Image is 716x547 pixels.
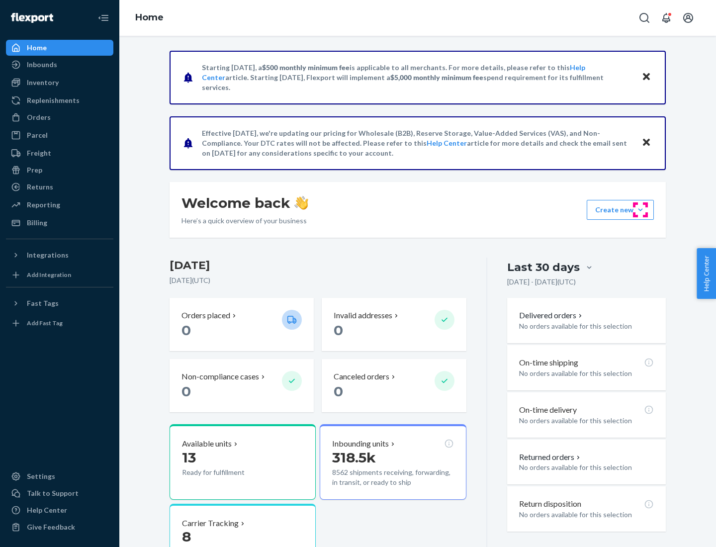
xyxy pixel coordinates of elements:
[6,57,113,73] a: Inbounds
[6,40,113,56] a: Home
[678,8,698,28] button: Open account menu
[587,200,654,220] button: Create new
[507,277,576,287] p: [DATE] - [DATE] ( UTC )
[27,319,63,327] div: Add Fast Tag
[202,63,632,92] p: Starting [DATE], a is applicable to all merchants. For more details, please refer to this article...
[27,250,69,260] div: Integrations
[27,182,53,192] div: Returns
[294,196,308,210] img: hand-wave emoji
[519,416,654,426] p: No orders available for this selection
[27,471,55,481] div: Settings
[27,218,47,228] div: Billing
[27,200,60,210] div: Reporting
[640,70,653,85] button: Close
[6,162,113,178] a: Prep
[6,502,113,518] a: Help Center
[93,8,113,28] button: Close Navigation
[127,3,172,32] ol: breadcrumbs
[27,505,67,515] div: Help Center
[334,310,392,321] p: Invalid addresses
[519,404,577,416] p: On-time delivery
[170,424,316,500] button: Available units13Ready for fulfillment
[640,136,653,150] button: Close
[320,424,466,500] button: Inbounding units318.5k8562 shipments receiving, forwarding, in transit, or ready to ship
[6,197,113,213] a: Reporting
[6,92,113,108] a: Replenishments
[6,179,113,195] a: Returns
[27,488,79,498] div: Talk to Support
[332,449,376,466] span: 318.5k
[27,112,51,122] div: Orders
[519,462,654,472] p: No orders available for this selection
[332,438,389,450] p: Inbounding units
[6,247,113,263] button: Integrations
[182,449,196,466] span: 13
[519,452,582,463] button: Returned orders
[6,468,113,484] a: Settings
[6,295,113,311] button: Fast Tags
[322,359,466,412] button: Canceled orders 0
[519,321,654,331] p: No orders available for this selection
[182,467,274,477] p: Ready for fulfillment
[27,271,71,279] div: Add Integration
[6,267,113,283] a: Add Integration
[182,528,191,545] span: 8
[656,8,676,28] button: Open notifications
[181,322,191,339] span: 0
[181,310,230,321] p: Orders placed
[27,95,80,105] div: Replenishments
[6,109,113,125] a: Orders
[170,298,314,351] button: Orders placed 0
[181,371,259,382] p: Non-compliance cases
[334,322,343,339] span: 0
[27,60,57,70] div: Inbounds
[6,215,113,231] a: Billing
[6,315,113,331] a: Add Fast Tag
[262,63,350,72] span: $500 monthly minimum fee
[27,43,47,53] div: Home
[519,368,654,378] p: No orders available for this selection
[634,8,654,28] button: Open Search Box
[181,194,308,212] h1: Welcome back
[6,485,113,501] a: Talk to Support
[11,13,53,23] img: Flexport logo
[519,510,654,520] p: No orders available for this selection
[27,165,42,175] div: Prep
[181,383,191,400] span: 0
[170,359,314,412] button: Non-compliance cases 0
[697,248,716,299] button: Help Center
[6,519,113,535] button: Give Feedback
[390,73,483,82] span: $5,000 monthly minimum fee
[332,467,453,487] p: 8562 shipments receiving, forwarding, in transit, or ready to ship
[6,75,113,91] a: Inventory
[322,298,466,351] button: Invalid addresses 0
[427,139,467,147] a: Help Center
[6,145,113,161] a: Freight
[170,258,466,273] h3: [DATE]
[334,371,389,382] p: Canceled orders
[6,127,113,143] a: Parcel
[507,260,580,275] div: Last 30 days
[182,438,232,450] p: Available units
[27,298,59,308] div: Fast Tags
[202,128,632,158] p: Effective [DATE], we're updating our pricing for Wholesale (B2B), Reserve Storage, Value-Added Se...
[170,275,466,285] p: [DATE] ( UTC )
[181,216,308,226] p: Here’s a quick overview of your business
[519,357,578,368] p: On-time shipping
[27,148,51,158] div: Freight
[334,383,343,400] span: 0
[182,518,239,529] p: Carrier Tracking
[27,78,59,88] div: Inventory
[519,310,584,321] button: Delivered orders
[519,498,581,510] p: Return disposition
[135,12,164,23] a: Home
[27,522,75,532] div: Give Feedback
[27,130,48,140] div: Parcel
